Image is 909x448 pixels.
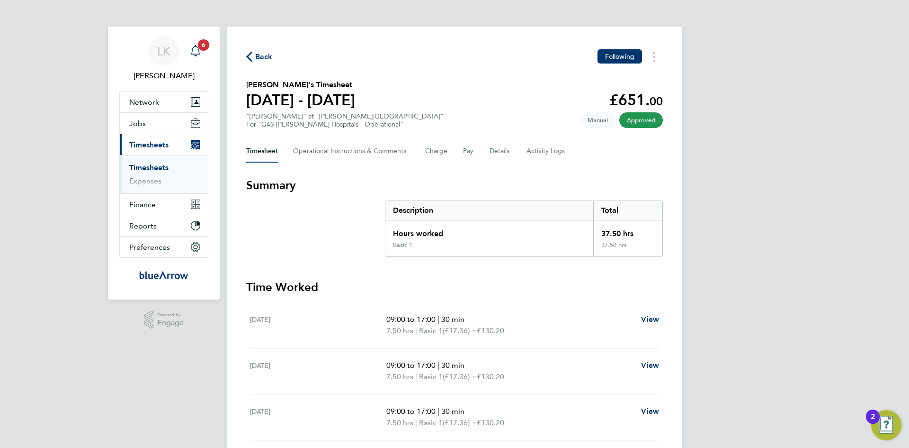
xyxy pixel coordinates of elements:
button: Open Resource Center, 2 new notifications [871,410,901,440]
span: LK [157,45,170,57]
a: 6 [186,36,205,66]
span: Finance [129,200,156,209]
span: | [415,326,417,335]
button: Following [597,49,642,64]
span: (£17.36) = [443,326,477,335]
span: 09:00 to 17:00 [386,407,436,416]
div: 37.50 hrs [593,241,662,256]
span: Powered by [157,311,184,319]
span: (£17.36) = [443,418,477,427]
span: Jobs [129,119,146,128]
button: Operational Instructions & Comments [293,140,410,163]
button: Preferences [120,237,208,257]
span: Engage [157,319,184,327]
span: 30 min [441,315,464,324]
span: £130.20 [477,326,504,335]
span: 7.50 hrs [386,418,413,427]
span: Basic 1 [419,417,443,429]
span: 7.50 hrs [386,372,413,381]
a: Powered byEngage [144,311,184,329]
button: Pay [463,140,474,163]
button: Timesheets [120,134,208,155]
div: [DATE] [250,314,386,337]
span: 30 min [441,407,464,416]
button: Jobs [120,113,208,134]
span: | [437,361,439,370]
img: bluearrow-logo-retina.png [139,267,188,283]
button: Activity Logs [526,140,566,163]
a: View [641,360,659,371]
div: Basic 1 [393,241,412,249]
span: Network [129,98,159,107]
span: 00 [650,94,663,108]
span: 7.50 hrs [386,326,413,335]
span: View [641,361,659,370]
div: Timesheets [120,155,208,193]
span: This timesheet was manually created. [580,112,615,128]
div: For "G4S [PERSON_NAME] Hospitals - Operational" [246,120,444,128]
span: £130.20 [477,418,504,427]
h3: Summary [246,178,663,193]
span: | [415,418,417,427]
div: "[PERSON_NAME]" at "[PERSON_NAME][GEOGRAPHIC_DATA]" [246,112,444,128]
button: Details [490,140,511,163]
span: Timesheets [129,140,169,149]
span: View [641,315,659,324]
button: Charge [425,140,448,163]
div: Summary [385,201,663,257]
div: Description [385,201,593,220]
span: 6 [198,39,209,51]
app-decimal: £651. [609,91,663,109]
span: Louise Kempster [119,70,208,82]
h2: [PERSON_NAME]'s Timesheet [246,79,355,91]
span: | [437,407,439,416]
nav: Main navigation [108,27,220,300]
div: 37.50 hrs [593,220,662,241]
div: Total [593,201,662,220]
span: Preferences [129,243,170,252]
span: £130.20 [477,372,504,381]
span: 09:00 to 17:00 [386,361,436,370]
h1: [DATE] - [DATE] [246,91,355,110]
div: 2 [871,417,875,429]
div: [DATE] [250,406,386,429]
a: Timesheets [129,163,169,172]
span: Following [605,52,634,61]
span: This timesheet has been approved. [619,112,663,128]
button: Timesheets Menu [646,49,663,64]
a: Go to home page [119,267,208,283]
button: Back [246,51,273,63]
button: Reports [120,215,208,236]
button: Finance [120,194,208,215]
a: View [641,406,659,417]
span: Basic 1 [419,371,443,383]
button: Network [120,91,208,112]
div: Hours worked [385,220,593,241]
h3: Time Worked [246,280,663,295]
span: | [415,372,417,381]
a: View [641,314,659,325]
div: [DATE] [250,360,386,383]
span: (£17.36) = [443,372,477,381]
button: Timesheet [246,140,278,163]
a: Expenses [129,176,161,185]
span: Basic 1 [419,325,443,337]
span: | [437,315,439,324]
span: 30 min [441,361,464,370]
a: LK[PERSON_NAME] [119,36,208,82]
span: Reports [129,221,157,230]
span: View [641,407,659,416]
span: 09:00 to 17:00 [386,315,436,324]
span: Back [255,51,273,63]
